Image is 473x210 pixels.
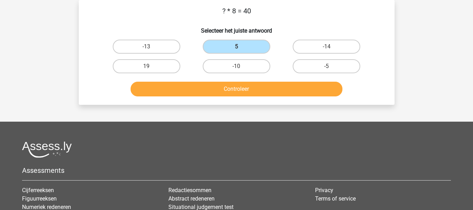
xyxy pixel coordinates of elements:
[22,166,451,175] h5: Assessments
[113,59,180,73] label: 19
[315,195,356,202] a: Terms of service
[293,40,360,54] label: -14
[315,187,333,194] a: Privacy
[168,195,215,202] a: Abstract redeneren
[203,40,270,54] label: 5
[22,187,54,194] a: Cijferreeksen
[90,22,383,34] h6: Selecteer het juiste antwoord
[113,40,180,54] label: -13
[22,195,57,202] a: Figuurreeksen
[293,59,360,73] label: -5
[131,82,342,96] button: Controleer
[168,187,211,194] a: Redactiesommen
[203,59,270,73] label: -10
[90,6,383,16] p: ? * 8 = 40
[22,141,72,158] img: Assessly logo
